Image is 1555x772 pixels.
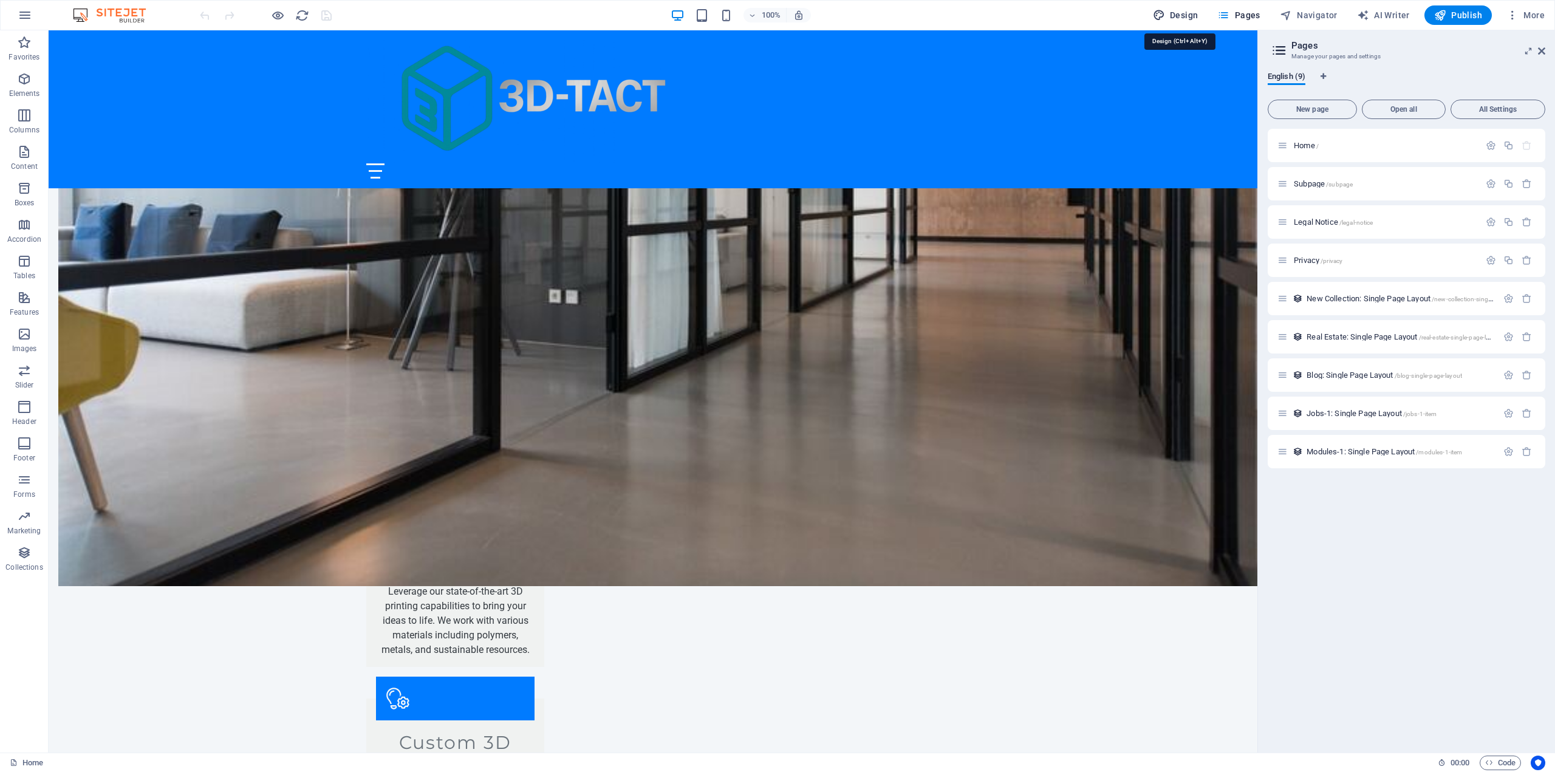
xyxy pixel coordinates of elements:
p: Columns [9,125,39,135]
span: Click to open page [1307,409,1437,418]
span: Navigator [1280,9,1338,21]
div: Blog: Single Page Layout/blog-single-page-layout [1303,371,1497,379]
button: reload [295,8,309,22]
span: New page [1273,106,1352,113]
div: Duplicate [1503,255,1514,265]
div: Settings [1486,217,1496,227]
span: Design [1153,9,1198,21]
div: Settings [1486,179,1496,189]
div: The startpage cannot be deleted [1522,140,1532,151]
span: / [1316,143,1319,149]
span: Click to open page [1307,447,1462,456]
img: Editor Logo [70,8,161,22]
div: Remove [1522,179,1532,189]
div: Settings [1503,446,1514,457]
h2: Pages [1291,40,1545,51]
p: Content [11,162,38,171]
button: Usercentrics [1531,756,1545,770]
div: This layout is used as a template for all items (e.g. a blog post) of this collection. The conten... [1293,332,1303,342]
p: Images [12,344,37,354]
div: Subpage/subpage [1290,180,1480,188]
div: Remove [1522,446,1532,457]
div: Duplicate [1503,217,1514,227]
button: Design [1148,5,1203,25]
span: AI Writer [1357,9,1410,21]
div: Home/ [1290,142,1480,149]
div: This layout is used as a template for all items (e.g. a blog post) of this collection. The conten... [1293,446,1303,457]
button: 100% [743,8,787,22]
span: /jobs-1-item [1403,411,1437,417]
span: Click to open page [1294,141,1319,150]
div: This layout is used as a template for all items (e.g. a blog post) of this collection. The conten... [1293,370,1303,380]
span: Pages [1217,9,1260,21]
p: Forms [13,490,35,499]
span: Publish [1434,9,1482,21]
span: More [1506,9,1545,21]
div: Privacy/privacy [1290,256,1480,264]
p: Marketing [7,526,41,536]
span: Click to open page [1307,294,1526,303]
div: New Collection: Single Page Layout/new-collection-single-page-layout [1303,295,1497,302]
i: On resize automatically adjust zoom level to fit chosen device. [793,10,804,21]
span: /legal-notice [1339,219,1373,226]
p: Tables [13,271,35,281]
p: Elements [9,89,40,98]
button: Publish [1424,5,1492,25]
div: Remove [1522,370,1532,380]
div: Settings [1486,255,1496,265]
button: More [1502,5,1550,25]
span: : [1459,758,1461,767]
h6: Session time [1438,756,1470,770]
div: Remove [1522,293,1532,304]
p: Boxes [15,198,35,208]
button: All Settings [1451,100,1545,119]
span: /subpage [1326,181,1353,188]
div: Modules-1: Single Page Layout/modules-1-item [1303,448,1497,456]
p: Features [10,307,39,317]
div: Jobs-1: Single Page Layout/jobs-1-item [1303,409,1497,417]
button: Navigator [1275,5,1342,25]
button: New page [1268,100,1357,119]
span: /real-estate-single-page-layout [1419,334,1502,341]
span: English (9) [1268,69,1305,86]
span: 00 00 [1451,756,1469,770]
h3: Manage your pages and settings [1291,51,1521,62]
div: Legal Notice/legal-notice [1290,218,1480,226]
div: Remove [1522,332,1532,342]
span: /blog-single-page-layout [1395,372,1462,379]
h6: 100% [762,8,781,22]
div: Remove [1522,217,1532,227]
a: Click to cancel selection. Double-click to open Pages [10,756,43,770]
div: Language Tabs [1268,72,1545,95]
p: Accordion [7,234,41,244]
span: Click to open page [1294,256,1342,265]
p: Collections [5,562,43,572]
div: Remove [1522,255,1532,265]
button: Code [1480,756,1521,770]
span: Code [1485,756,1516,770]
span: All Settings [1456,106,1540,113]
p: Slider [15,380,34,390]
span: Click to open page [1294,179,1353,188]
div: Settings [1486,140,1496,151]
div: Duplicate [1503,140,1514,151]
span: Click to open page [1294,217,1373,227]
span: /new-collection-single-page-layout [1432,296,1527,302]
button: AI Writer [1352,5,1415,25]
span: Click to open page [1307,371,1462,380]
span: Open all [1367,106,1440,113]
button: Pages [1212,5,1265,25]
div: Duplicate [1503,179,1514,189]
span: Click to open page [1307,332,1502,341]
p: Favorites [9,52,39,62]
p: Header [12,417,36,426]
div: This layout is used as a template for all items (e.g. a blog post) of this collection. The conten... [1293,293,1303,304]
button: Open all [1362,100,1446,119]
span: /privacy [1321,258,1342,264]
div: This layout is used as a template for all items (e.g. a blog post) of this collection. The conten... [1293,408,1303,418]
span: /modules-1-item [1416,449,1462,456]
div: Settings [1503,370,1514,380]
div: Real Estate: Single Page Layout/real-estate-single-page-layout [1303,333,1497,341]
div: Settings [1503,332,1514,342]
div: Settings [1503,408,1514,418]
